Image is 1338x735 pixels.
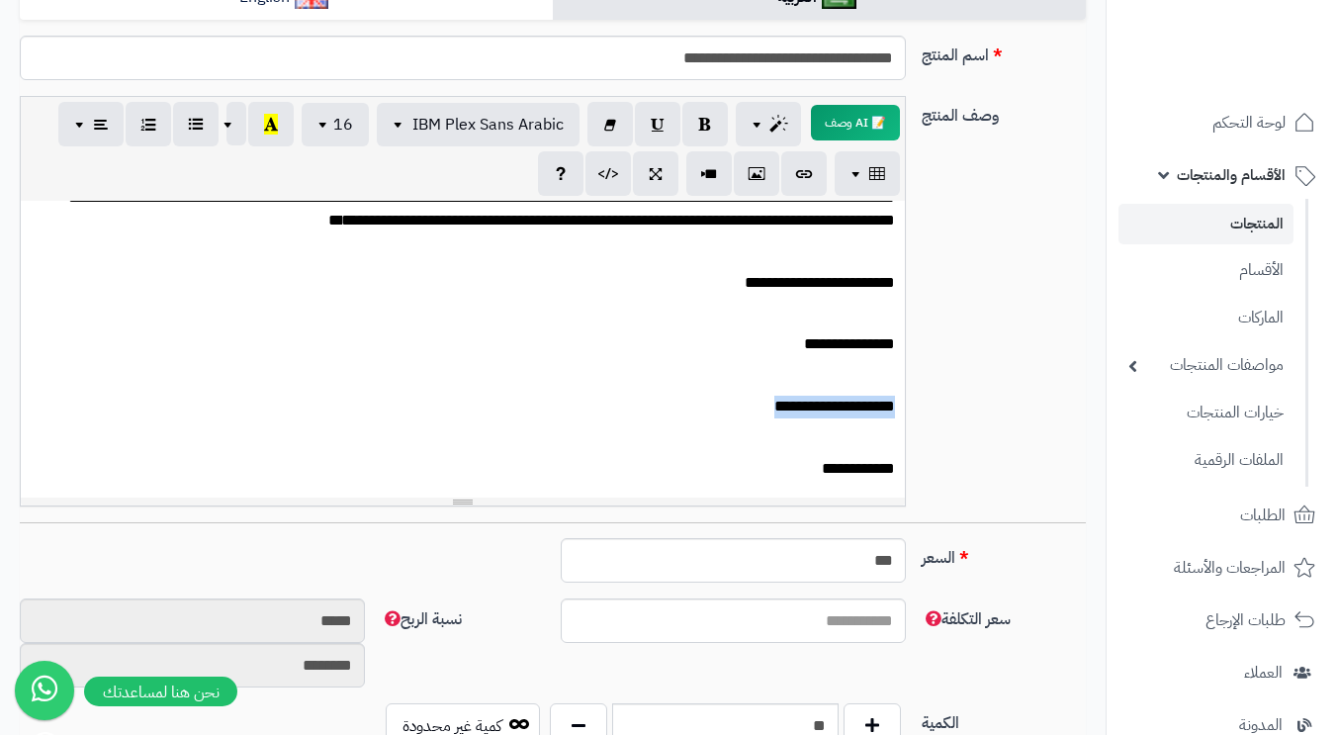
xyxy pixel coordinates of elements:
button: 📝 AI وصف [811,105,900,140]
label: وصف المنتج [914,96,1094,128]
span: العملاء [1244,659,1283,687]
span: الأقسام والمنتجات [1177,161,1286,189]
a: الأقسام [1118,249,1293,292]
a: لوحة التحكم [1118,99,1326,146]
button: IBM Plex Sans Arabic [377,103,580,146]
label: السعر [914,538,1094,570]
a: المنتجات [1118,204,1293,244]
a: الماركات [1118,297,1293,339]
span: طلبات الإرجاع [1205,606,1286,634]
a: مواصفات المنتجات [1118,344,1293,387]
span: لوحة التحكم [1212,109,1286,137]
span: 16 [333,113,353,137]
span: IBM Plex Sans Arabic [412,113,564,137]
label: الكمية [914,703,1094,735]
span: سعر التكلفة [922,607,1011,631]
a: الطلبات [1118,492,1326,539]
a: طلبات الإرجاع [1118,597,1326,644]
a: المراجعات والأسئلة [1118,544,1326,592]
a: الملفات الرقمية [1118,439,1293,482]
span: نسبة الربح [381,607,462,631]
span: الطلبات [1240,502,1286,529]
span: المراجعات والأسئلة [1174,554,1286,582]
a: خيارات المنتجات [1118,392,1293,434]
label: اسم المنتج [914,36,1094,67]
a: العملاء [1118,649,1326,696]
button: 16 [302,103,369,146]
